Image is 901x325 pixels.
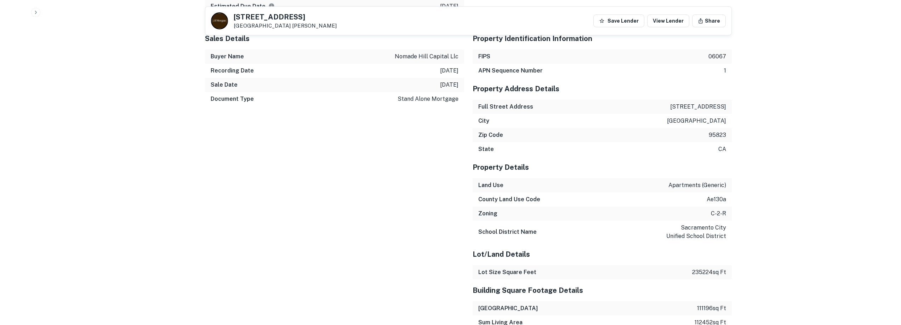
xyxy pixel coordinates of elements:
p: ae130a [707,195,726,204]
h6: Sale Date [211,81,238,89]
h6: State [478,145,494,153]
button: Save Lender [593,14,644,27]
h6: Land Use [478,181,503,190]
h6: Lot Size Square Feet [478,268,536,277]
h6: APN Sequence Number [478,66,543,75]
p: 06067 [708,52,726,61]
h5: Property Details [473,162,732,173]
p: apartments (generic) [668,181,726,190]
p: 1 [724,66,726,75]
p: 95823 [709,131,726,139]
p: nomade hill capital llc [395,52,458,61]
h6: School District Name [478,228,537,236]
p: stand alone mortgage [398,95,458,103]
h6: Estimated Due Date [211,2,275,11]
h6: Recording Date [211,66,254,75]
p: [STREET_ADDRESS] [670,103,726,111]
h6: Document Type [211,95,254,103]
p: [GEOGRAPHIC_DATA] [234,23,337,29]
h6: [GEOGRAPHIC_DATA] [478,304,538,313]
h5: Sales Details [205,33,464,44]
h5: Lot/Land Details [473,249,732,260]
h5: [STREET_ADDRESS] [234,13,337,21]
h6: Zoning [478,209,497,218]
a: View Lender [647,14,689,27]
p: c-2-r [711,209,726,218]
h6: City [478,117,489,125]
p: [DATE] [440,66,458,75]
h6: County Land Use Code [478,195,540,204]
h6: Buyer Name [211,52,244,61]
p: 111196 sq ft [697,304,726,313]
p: sacramento city unified school district [662,224,726,240]
h6: Full Street Address [478,103,533,111]
h6: Zip Code [478,131,503,139]
h5: Property Address Details [473,83,732,94]
p: [GEOGRAPHIC_DATA] [667,117,726,125]
p: [DATE] [440,2,458,11]
h6: FIPS [478,52,490,61]
p: ca [718,145,726,153]
h5: Property Identification Information [473,33,732,44]
button: Share [692,14,726,27]
a: [PERSON_NAME] [292,23,337,29]
h5: Building Square Footage Details [473,285,732,296]
p: [DATE] [440,81,458,89]
iframe: Chat Widget [866,268,901,302]
p: 235224 sq ft [692,268,726,277]
svg: Estimate is based on a standard schedule for this type of loan. [268,3,275,9]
